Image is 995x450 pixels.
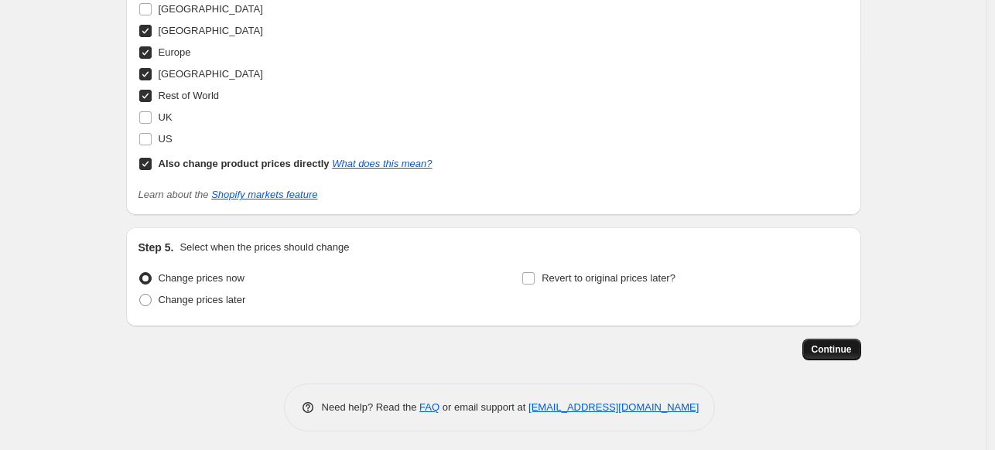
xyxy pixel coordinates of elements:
span: Revert to original prices later? [542,272,675,284]
span: Europe [159,46,191,58]
button: Continue [802,339,861,360]
span: Continue [812,343,852,356]
h2: Step 5. [138,240,174,255]
b: Also change product prices directly [159,158,330,169]
span: Change prices later [159,294,246,305]
a: Shopify markets feature [211,189,317,200]
a: [EMAIL_ADDRESS][DOMAIN_NAME] [528,401,699,413]
a: What does this mean? [332,158,432,169]
i: Learn about the [138,189,318,200]
span: [GEOGRAPHIC_DATA] [159,3,263,15]
span: or email support at [439,401,528,413]
span: US [159,133,173,145]
p: Select when the prices should change [180,240,349,255]
span: [GEOGRAPHIC_DATA] [159,68,263,80]
span: UK [159,111,173,123]
a: FAQ [419,401,439,413]
span: Rest of World [159,90,220,101]
span: Need help? Read the [322,401,420,413]
span: Change prices now [159,272,244,284]
span: [GEOGRAPHIC_DATA] [159,25,263,36]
